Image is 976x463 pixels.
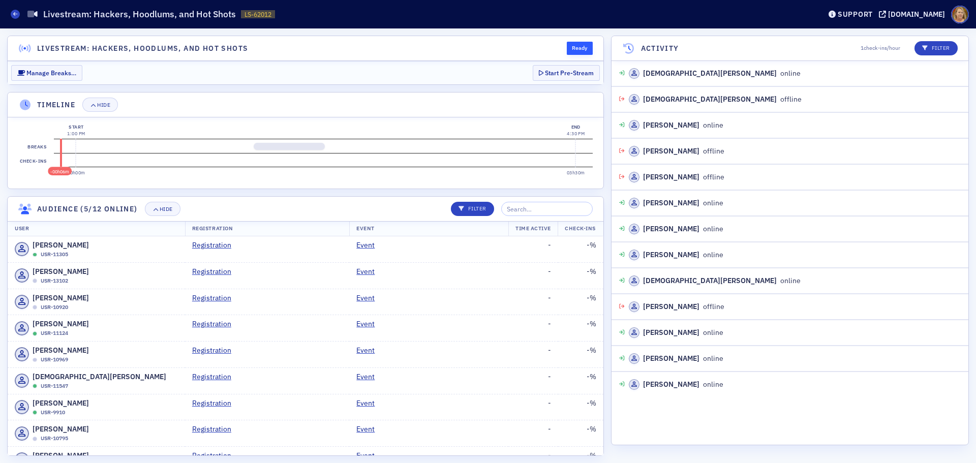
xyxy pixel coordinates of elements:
[914,41,958,55] button: Filter
[8,221,185,236] th: User
[643,146,699,157] div: [PERSON_NAME]
[356,398,382,409] a: Event
[192,345,239,356] a: Registration
[629,379,723,390] div: online
[567,124,585,131] div: End
[451,202,494,216] button: Filter
[11,65,82,81] button: Manage Breaks…
[508,367,558,394] td: -
[879,11,949,18] button: [DOMAIN_NAME]
[643,172,699,182] div: [PERSON_NAME]
[629,198,723,208] div: online
[192,266,239,277] a: Registration
[50,169,69,174] time: -00h06m
[643,94,777,105] div: [DEMOGRAPHIC_DATA][PERSON_NAME]
[533,65,600,81] button: Start Pre-Stream
[356,424,382,435] a: Event
[558,420,603,447] td: - %
[185,221,350,236] th: Registration
[643,250,699,260] div: [PERSON_NAME]
[558,236,603,262] td: - %
[558,221,603,236] th: Check-Ins
[508,394,558,420] td: -
[37,204,138,214] h4: Audience (5/12 online)
[629,68,801,79] div: online
[558,315,603,342] td: - %
[567,42,593,55] div: Ready
[558,262,603,289] td: - %
[33,240,89,251] span: [PERSON_NAME]
[629,172,724,182] div: offline
[356,372,382,382] a: Event
[558,367,603,394] td: - %
[508,221,558,236] th: Time Active
[643,275,777,286] div: [DEMOGRAPHIC_DATA][PERSON_NAME]
[33,345,89,356] span: [PERSON_NAME]
[508,262,558,289] td: -
[192,240,239,251] a: Registration
[641,43,679,54] h4: Activity
[18,153,48,168] label: Check-ins
[145,202,180,216] button: Hide
[33,279,37,283] div: Offline
[33,253,37,257] div: Online
[567,170,585,175] time: 03h30m
[508,315,558,342] td: -
[37,100,75,110] h4: Timeline
[508,289,558,315] td: -
[861,44,900,52] span: 1 check-ins/hour
[629,353,723,364] div: online
[245,10,271,19] span: LS-62012
[508,342,558,368] td: -
[567,131,585,136] time: 4:30 PM
[33,410,37,415] div: Online
[33,384,37,388] div: Online
[643,68,777,79] div: [DEMOGRAPHIC_DATA][PERSON_NAME]
[501,202,593,216] input: Search…
[33,305,37,310] div: Offline
[643,327,699,338] div: [PERSON_NAME]
[356,266,382,277] a: Event
[41,251,68,259] span: USR-11305
[643,301,699,312] div: [PERSON_NAME]
[82,98,118,112] button: Hide
[33,266,89,277] span: [PERSON_NAME]
[67,124,85,131] div: Start
[629,94,802,105] div: offline
[192,398,239,409] a: Registration
[951,6,969,23] span: Profile
[37,43,249,54] h4: Livestream: Hackers, Hoodlums, and Hot Shots
[558,342,603,368] td: - %
[33,424,89,435] span: [PERSON_NAME]
[558,394,603,420] td: - %
[349,221,508,236] th: Event
[356,450,382,461] a: Event
[41,277,68,285] span: USR-13102
[922,44,950,52] p: Filter
[41,356,68,364] span: USR-10969
[643,224,699,234] div: [PERSON_NAME]
[33,331,37,336] div: Online
[97,102,110,108] div: Hide
[356,345,382,356] a: Event
[558,289,603,315] td: - %
[41,329,68,337] span: USR-11124
[192,319,239,329] a: Registration
[33,293,89,303] span: [PERSON_NAME]
[160,206,173,212] div: Hide
[67,170,85,175] time: 00h00m
[629,275,801,286] div: online
[629,250,723,260] div: online
[629,301,724,312] div: offline
[33,319,89,329] span: [PERSON_NAME]
[41,303,68,312] span: USR-10920
[508,420,558,447] td: -
[643,353,699,364] div: [PERSON_NAME]
[192,293,239,303] a: Registration
[629,146,724,157] div: offline
[192,450,239,461] a: Registration
[33,398,89,409] span: [PERSON_NAME]
[43,8,236,20] h1: Livestream: Hackers, Hoodlums, and Hot Shots
[41,409,65,417] span: USR-9910
[629,327,723,338] div: online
